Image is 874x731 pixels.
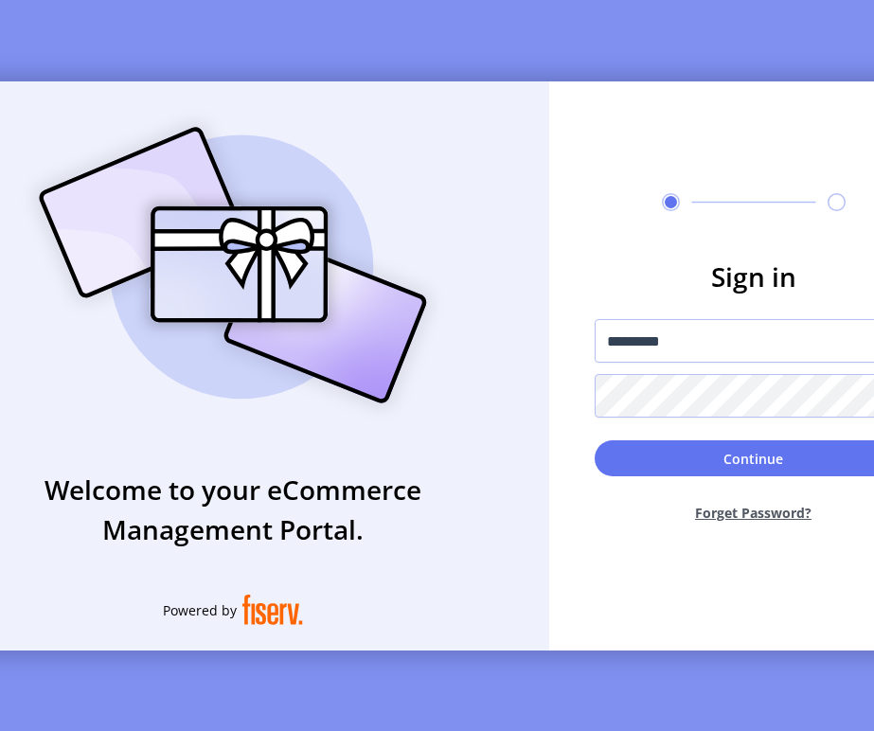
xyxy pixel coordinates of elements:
[163,600,237,620] span: Powered by
[10,106,455,424] img: card_Illustration.svg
